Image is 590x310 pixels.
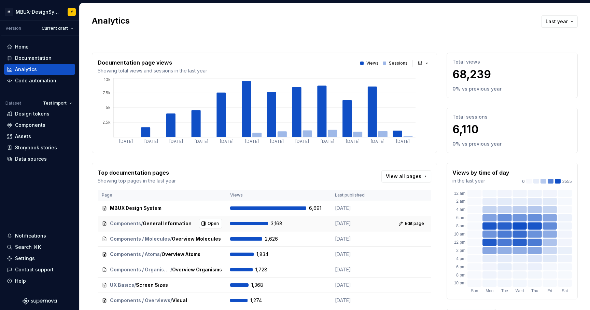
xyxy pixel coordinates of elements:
[4,120,75,131] a: Components
[255,266,273,273] span: 1,728
[4,264,75,275] button: Contact support
[172,235,221,242] span: Overview Molecules
[98,190,226,201] th: Page
[119,139,133,144] tspan: [DATE]
[98,169,176,177] p: Top documentation pages
[331,190,390,201] th: Last published
[106,105,111,110] tspan: 5k
[456,199,465,204] text: 2 am
[110,297,170,304] span: Components / Overviews
[110,235,170,242] span: Components / Molecules
[547,288,552,293] text: Fri
[4,153,75,164] a: Data sources
[256,251,274,258] span: 1,834
[335,235,386,242] p: [DATE]
[15,244,41,251] div: Search ⌘K
[43,100,67,106] span: Test Import
[71,9,73,15] div: Y
[4,75,75,86] a: Code automation
[15,255,35,262] div: Settings
[462,140,502,147] p: vs previous year
[4,41,75,52] a: Home
[295,139,309,144] tspan: [DATE]
[452,169,509,177] p: Views by time of day
[15,55,52,62] div: Documentation
[335,266,386,273] p: [DATE]
[456,207,465,212] text: 4 am
[250,297,268,304] span: 1,274
[195,139,208,144] tspan: [DATE]
[5,8,13,16] div: M
[562,288,568,293] text: Sat
[110,220,141,227] span: Components
[4,142,75,153] a: Storybook stories
[4,242,75,253] button: Search ⌘K
[136,282,168,288] span: Screen Sizes
[452,68,572,81] p: 68,239
[335,297,386,304] p: [DATE]
[15,156,47,162] div: Data sources
[134,282,136,288] span: /
[4,53,75,64] a: Documentation
[226,190,331,201] th: Views
[4,253,75,264] a: Settings
[143,220,192,227] span: General Information
[110,251,160,258] span: Components / Atoms
[335,220,386,227] p: [DATE]
[456,224,465,228] text: 8 am
[15,232,46,239] div: Notifications
[15,122,45,129] div: Components
[366,60,379,66] p: Views
[4,230,75,241] button: Notifications
[170,235,172,242] span: /
[169,139,183,144] tspan: [DATE]
[541,15,578,28] button: Last year
[15,133,31,140] div: Assets
[456,265,465,269] text: 6 pm
[102,120,111,125] tspan: 2.5k
[452,113,572,120] p: Total sessions
[546,18,568,25] span: Last year
[220,139,234,144] tspan: [DATE]
[462,85,502,92] p: vs previous year
[170,297,172,304] span: /
[456,256,465,261] text: 4 pm
[5,100,21,106] div: Dataset
[452,58,572,65] p: Total views
[396,219,427,228] a: Edit page
[335,251,386,258] p: [DATE]
[386,173,421,180] span: View all pages
[486,288,493,293] text: Mon
[110,205,161,212] span: MBUX Design System
[456,215,465,220] text: 6 am
[15,266,54,273] div: Contact support
[452,123,572,136] p: 6,110
[4,108,75,119] a: Design tokens
[102,90,111,95] tspan: 7.5k
[309,205,327,212] span: 6,691
[141,220,143,227] span: /
[452,140,461,147] p: 0 %
[381,170,431,183] a: View all pages
[5,26,21,31] div: Version
[452,85,461,92] p: 0 %
[389,60,408,66] p: Sessions
[15,66,37,73] div: Analytics
[471,288,478,293] text: Sun
[170,266,172,273] span: /
[110,266,170,273] span: Components / Organisms
[452,177,509,184] p: in the last year
[456,273,465,278] text: 8 pm
[335,282,386,288] p: [DATE]
[265,235,283,242] span: 2,626
[245,139,259,144] tspan: [DATE]
[396,139,410,144] tspan: [DATE]
[454,191,465,196] text: 12 am
[15,144,57,151] div: Storybook stories
[42,26,68,31] span: Current draft
[15,110,50,117] div: Design tokens
[15,278,26,284] div: Help
[271,220,289,227] span: 3,168
[160,251,161,258] span: /
[371,139,384,144] tspan: [DATE]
